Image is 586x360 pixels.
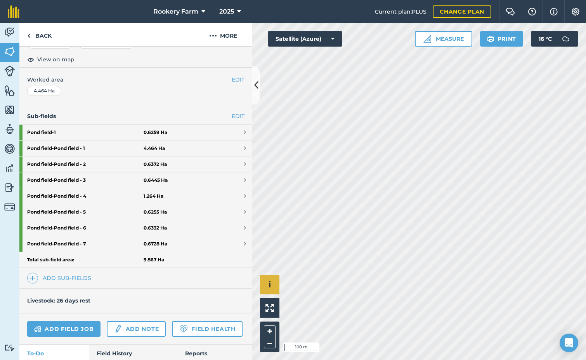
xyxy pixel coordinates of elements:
[27,236,144,252] strong: Pond field - Pond field - 7
[264,337,276,348] button: –
[144,193,163,199] strong: 1.264 Ha
[144,225,167,231] strong: 0.6332 Ha
[487,34,494,43] img: svg+xml;base64,PHN2ZyB4bWxucz0iaHR0cDovL3d3dy53My5vcmcvMjAwMC9zdmciIHdpZHRoPSIxOSIgaGVpZ2h0PSIyNC...
[19,112,252,120] h4: Sub-fields
[4,123,15,135] img: svg+xml;base64,PD94bWwgdmVyc2lvbj0iMS4wIiBlbmNvZGluZz0idXRmLTgiPz4KPCEtLSBHZW5lcmF0b3I6IEFkb2JlIE...
[4,85,15,96] img: svg+xml;base64,PHN2ZyB4bWxucz0iaHR0cDovL3d3dy53My5vcmcvMjAwMC9zdmciIHdpZHRoPSI1NiIgaGVpZ2h0PSI2MC...
[265,304,274,312] img: Four arrows, one pointing top left, one top right, one bottom right and the last bottom left
[8,5,19,18] img: fieldmargin Logo
[144,177,168,183] strong: 0.6445 Ha
[480,31,524,47] button: Print
[37,55,75,64] span: View on map
[27,257,144,263] strong: Total sub-field area:
[27,273,94,283] a: Add sub-fields
[232,75,244,84] button: EDIT
[539,31,552,47] span: 16 ° C
[19,188,252,204] a: Pond field-Pond field - 41.264 Ha
[27,188,144,204] strong: Pond field - Pond field - 4
[27,220,144,236] strong: Pond field - Pond field - 6
[209,31,217,40] img: svg+xml;base64,PHN2ZyB4bWxucz0iaHR0cDovL3d3dy53My5vcmcvMjAwMC9zdmciIHdpZHRoPSIyMCIgaGVpZ2h0PSIyNC...
[19,157,252,172] a: Pond field-Pond field - 20.6372 Ha
[172,321,242,337] a: Field Health
[19,236,252,252] a: Pond field-Pond field - 70.6728 Ha
[27,141,144,156] strong: Pond field - Pond field - 1
[114,324,122,334] img: svg+xml;base64,PD94bWwgdmVyc2lvbj0iMS4wIiBlbmNvZGluZz0idXRmLTgiPz4KPCEtLSBHZW5lcmF0b3I6IEFkb2JlIE...
[269,280,271,289] span: i
[506,8,515,16] img: Two speech bubbles overlapping with the left bubble in the forefront
[232,112,244,120] a: EDIT
[219,7,234,16] span: 2025
[19,172,252,188] a: Pond field-Pond field - 30.6445 Ha
[30,273,35,283] img: svg+xml;base64,PHN2ZyB4bWxucz0iaHR0cDovL3d3dy53My5vcmcvMjAwMC9zdmciIHdpZHRoPSIxNCIgaGVpZ2h0PSIyNC...
[27,75,244,84] span: Worked area
[194,23,252,46] button: More
[27,86,61,96] div: 4.464 Ha
[375,7,426,16] span: Current plan : PLUS
[19,23,59,46] a: Back
[4,202,15,212] img: svg+xml;base64,PD94bWwgdmVyc2lvbj0iMS4wIiBlbmNvZGluZz0idXRmLTgiPz4KPCEtLSBHZW5lcmF0b3I6IEFkb2JlIE...
[560,334,578,352] div: Open Intercom Messenger
[423,35,431,43] img: Ruler icon
[4,162,15,174] img: svg+xml;base64,PD94bWwgdmVyc2lvbj0iMS4wIiBlbmNvZGluZz0idXRmLTgiPz4KPCEtLSBHZW5lcmF0b3I6IEFkb2JlIE...
[34,324,42,334] img: svg+xml;base64,PD94bWwgdmVyc2lvbj0iMS4wIiBlbmNvZGluZz0idXRmLTgiPz4KPCEtLSBHZW5lcmF0b3I6IEFkb2JlIE...
[144,257,164,263] strong: 9.567 Ha
[531,31,578,47] button: 16 °C
[144,145,165,151] strong: 4.464 Ha
[558,31,574,47] img: svg+xml;base64,PD94bWwgdmVyc2lvbj0iMS4wIiBlbmNvZGluZz0idXRmLTgiPz4KPCEtLSBHZW5lcmF0b3I6IEFkb2JlIE...
[19,204,252,220] a: Pond field-Pond field - 50.6255 Ha
[19,125,252,140] a: Pond field-10.6259 Ha
[27,172,144,188] strong: Pond field - Pond field - 3
[19,220,252,236] a: Pond field-Pond field - 60.6332 Ha
[264,325,276,337] button: +
[4,66,15,77] img: svg+xml;base64,PD94bWwgdmVyc2lvbj0iMS4wIiBlbmNvZGluZz0idXRmLTgiPz4KPCEtLSBHZW5lcmF0b3I6IEFkb2JlIE...
[27,157,144,172] strong: Pond field - Pond field - 2
[27,55,34,64] img: svg+xml;base64,PHN2ZyB4bWxucz0iaHR0cDovL3d3dy53My5vcmcvMjAwMC9zdmciIHdpZHRoPSIxOCIgaGVpZ2h0PSIyNC...
[4,104,15,116] img: svg+xml;base64,PHN2ZyB4bWxucz0iaHR0cDovL3d3dy53My5vcmcvMjAwMC9zdmciIHdpZHRoPSI1NiIgaGVpZ2h0PSI2MC...
[27,297,90,304] h4: Livestock: 26 days rest
[27,204,144,220] strong: Pond field - Pond field - 5
[433,5,491,18] a: Change plan
[527,8,537,16] img: A question mark icon
[571,8,580,16] img: A cog icon
[144,129,167,136] strong: 0.6259 Ha
[4,182,15,193] img: svg+xml;base64,PD94bWwgdmVyc2lvbj0iMS4wIiBlbmNvZGluZz0idXRmLTgiPz4KPCEtLSBHZW5lcmF0b3I6IEFkb2JlIE...
[27,31,31,40] img: svg+xml;base64,PHN2ZyB4bWxucz0iaHR0cDovL3d3dy53My5vcmcvMjAwMC9zdmciIHdpZHRoPSI5IiBoZWlnaHQ9IjI0Ii...
[4,143,15,155] img: svg+xml;base64,PD94bWwgdmVyc2lvbj0iMS4wIiBlbmNvZGluZz0idXRmLTgiPz4KPCEtLSBHZW5lcmF0b3I6IEFkb2JlIE...
[4,344,15,351] img: svg+xml;base64,PD94bWwgdmVyc2lvbj0iMS4wIiBlbmNvZGluZz0idXRmLTgiPz4KPCEtLSBHZW5lcmF0b3I6IEFkb2JlIE...
[27,125,144,140] strong: Pond field - 1
[27,321,101,337] a: Add field job
[4,26,15,38] img: svg+xml;base64,PD94bWwgdmVyc2lvbj0iMS4wIiBlbmNvZGluZz0idXRmLTgiPz4KPCEtLSBHZW5lcmF0b3I6IEFkb2JlIE...
[107,321,166,337] a: Add note
[415,31,472,47] button: Measure
[268,31,342,47] button: Satellite (Azure)
[260,275,279,294] button: i
[550,7,558,16] img: svg+xml;base64,PHN2ZyB4bWxucz0iaHR0cDovL3d3dy53My5vcmcvMjAwMC9zdmciIHdpZHRoPSIxNyIgaGVpZ2h0PSIxNy...
[4,46,15,57] img: svg+xml;base64,PHN2ZyB4bWxucz0iaHR0cDovL3d3dy53My5vcmcvMjAwMC9zdmciIHdpZHRoPSI1NiIgaGVpZ2h0PSI2MC...
[144,209,167,215] strong: 0.6255 Ha
[153,7,198,16] span: Rookery Farm
[144,241,167,247] strong: 0.6728 Ha
[19,141,252,156] a: Pond field-Pond field - 14.464 Ha
[144,161,167,167] strong: 0.6372 Ha
[27,55,75,64] button: View on map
